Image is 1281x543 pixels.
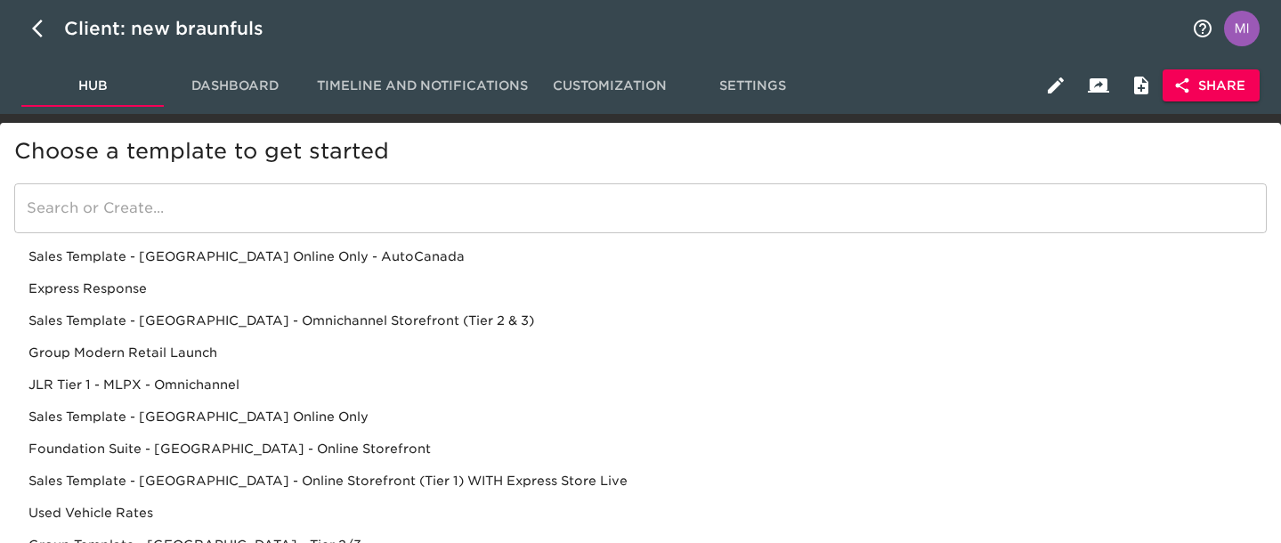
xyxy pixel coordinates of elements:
[1177,75,1245,97] span: Share
[14,336,1267,369] div: Group Modern Retail Launch
[174,75,296,97] span: Dashboard
[32,75,153,97] span: Hub
[317,75,528,97] span: Timeline and Notifications
[14,433,1267,465] div: Foundation Suite - [GEOGRAPHIC_DATA] - Online Storefront
[692,75,813,97] span: Settings
[14,304,1267,336] div: Sales Template - [GEOGRAPHIC_DATA] - Omnichannel Storefront (Tier 2 & 3)
[14,497,1267,529] div: Used Vehicle Rates
[1224,11,1260,46] img: Profile
[14,465,1267,497] div: Sales Template - [GEOGRAPHIC_DATA] - Online Storefront (Tier 1) WITH Express Store Live
[14,272,1267,304] div: Express Response
[14,369,1267,401] div: JLR Tier 1 - MLPX - Omnichannel
[1120,64,1163,107] button: Internal Notes and Comments
[14,137,1267,166] h5: Choose a template to get started
[1181,7,1224,50] button: notifications
[64,14,288,43] div: Client: new braunfuls
[1163,69,1260,102] button: Share
[14,240,1267,272] div: Sales Template - [GEOGRAPHIC_DATA] Online Only - AutoCanada
[1077,64,1120,107] button: Client View
[549,75,670,97] span: Customization
[14,183,1267,233] input: search
[14,401,1267,433] div: Sales Template - [GEOGRAPHIC_DATA] Online Only
[1034,64,1077,107] button: Edit Hub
